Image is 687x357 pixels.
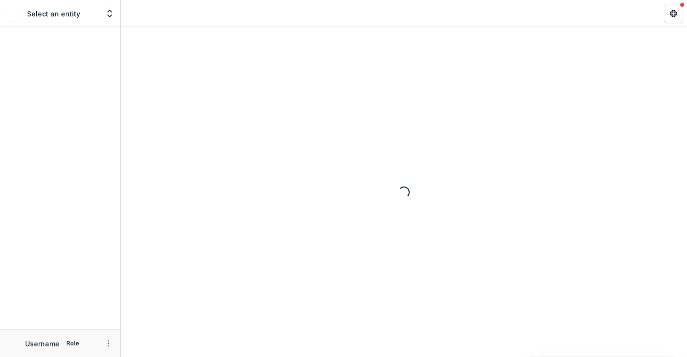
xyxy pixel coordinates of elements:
[103,4,116,23] button: Open entity switcher
[63,339,82,348] p: Role
[103,338,114,349] button: More
[27,9,80,19] p: Select an entity
[25,339,59,349] p: Username
[664,4,683,23] button: Get Help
